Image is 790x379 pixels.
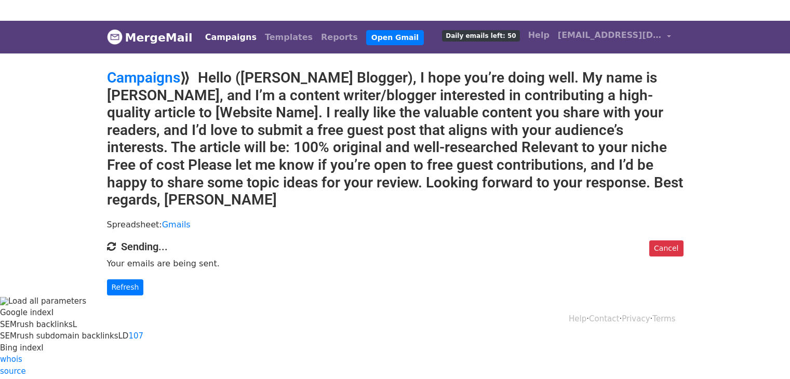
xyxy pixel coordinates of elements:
a: Reports [317,27,362,48]
a: 107 [128,331,143,341]
span: I [41,343,43,353]
a: Daily emails left: 50 [438,25,524,46]
a: Campaigns [107,69,180,86]
a: Open Gmail [366,30,424,45]
a: MergeMail [107,26,193,48]
a: Campaigns [201,27,261,48]
img: MergeMail logo [107,29,123,45]
span: L [73,320,77,329]
p: Your emails are being sent. [107,258,684,269]
span: Daily emails left: 50 [442,30,519,42]
a: Gmails [162,220,191,229]
p: Spreadsheet: [107,219,684,230]
a: Refresh [107,279,144,295]
a: [EMAIL_ADDRESS][DOMAIN_NAME] [554,25,675,49]
h2: ⟫ Hello ([PERSON_NAME] Blogger), I hope you’re doing well. My name is [PERSON_NAME], and I’m a co... [107,69,684,209]
a: Cancel [649,240,683,256]
span: [EMAIL_ADDRESS][DOMAIN_NAME] [558,29,662,42]
span: LD [118,331,128,341]
a: Templates [261,27,317,48]
a: Help [524,25,554,46]
h4: Sending... [107,240,684,253]
span: Load all parameters [8,296,86,306]
span: I [51,308,53,317]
